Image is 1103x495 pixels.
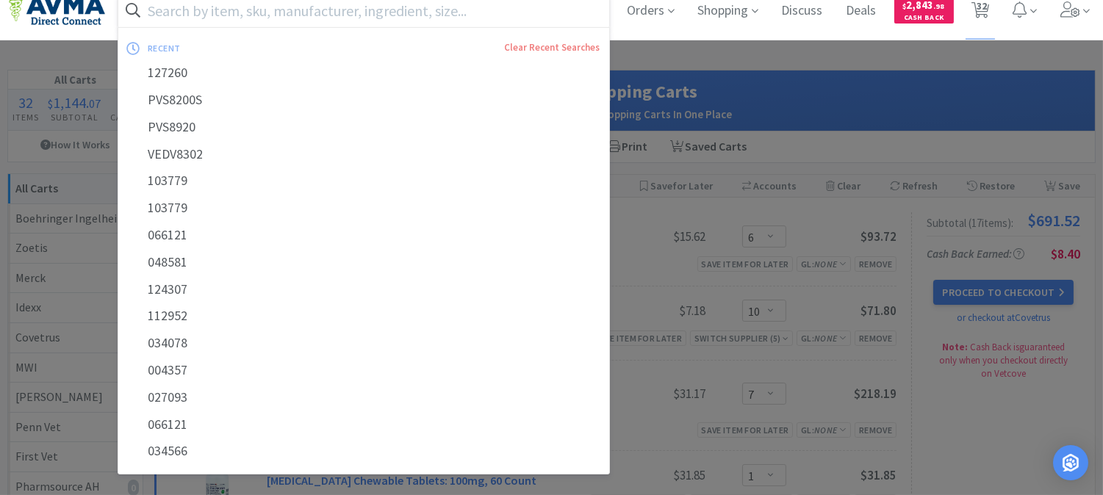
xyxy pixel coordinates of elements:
div: 066121 [118,411,609,438]
a: 32 [966,6,996,19]
span: . 98 [934,1,945,11]
div: PVS8200S [118,87,609,114]
div: 103779 [118,195,609,222]
div: 112952 [118,303,609,330]
div: 103779 [118,167,609,195]
div: VEDV8302 [118,141,609,168]
div: recent [148,37,342,59]
div: 127260 [118,59,609,87]
div: Open Intercom Messenger [1053,445,1088,480]
div: 027093 [118,384,609,411]
div: 034566 [118,438,609,465]
div: 004357 [118,357,609,384]
span: $ [903,1,907,11]
div: 034078 [118,330,609,357]
div: 124307 [118,276,609,303]
span: Cash Back [903,14,945,24]
div: 048581 [118,249,609,276]
div: PVS8920 [118,114,609,141]
div: 066121 [118,222,609,249]
a: Deals [841,4,883,18]
a: Clear Recent Searches [505,41,600,54]
a: Discuss [776,4,829,18]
